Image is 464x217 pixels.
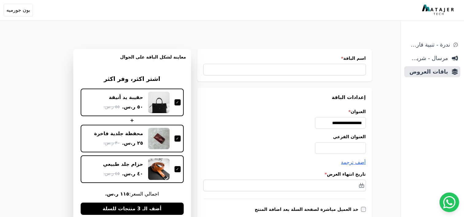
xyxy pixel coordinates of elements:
img: حزام جلد طبيعي [148,158,170,180]
label: العنوان الفرعي [203,134,366,140]
button: أضف الـ 3 منتجات للسلة [81,203,184,215]
label: خذ العميل مباشرة لصفحة السلة بعد اضافة المنتج [255,206,361,212]
img: محفظة جلدية فاخرة [148,128,170,149]
span: ٢٥ ر.س. [122,139,143,147]
label: العنوان [203,108,366,115]
b: ١١٥ ر.س. [105,191,129,197]
span: ٣٠ ر.س. [104,140,120,146]
img: حقيبة يد أنيقة [148,92,170,113]
div: + [81,117,184,124]
label: تاريخ انتهاء العرض [203,171,366,177]
span: أضف الـ 3 منتجات للسلة [102,205,161,212]
span: ٤٥ ر.س. [104,170,120,177]
span: ٥٥ ر.س. [104,104,120,110]
div: حقيبة يد أنيقة [109,94,143,101]
span: ٤٠ ر.س. [122,170,143,177]
img: MatajerTech Logo [422,5,455,16]
span: بون جورميه [6,6,30,14]
label: اسم الباقة [203,55,366,61]
span: أضف ترجمة [341,159,366,165]
span: باقات العروض [407,67,448,76]
button: أضف ترجمة [341,159,366,166]
span: اجمالي السعر: [81,190,184,198]
div: حزام جلد طبيعي [103,161,143,168]
span: ٥٠ ر.س. [122,103,143,111]
h3: معاينة لشكل الباقة على الجوال [78,54,186,67]
span: مرسال - شريط دعاية [407,54,448,63]
div: محفظة جلدية فاخرة [94,130,143,137]
span: ندرة - تنبية قارب علي النفاذ [407,40,450,49]
h3: إعدادات الباقة [203,94,366,101]
button: بون جورميه [4,4,33,17]
h3: اشتر اكثر، وفر اكثر [81,75,184,84]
